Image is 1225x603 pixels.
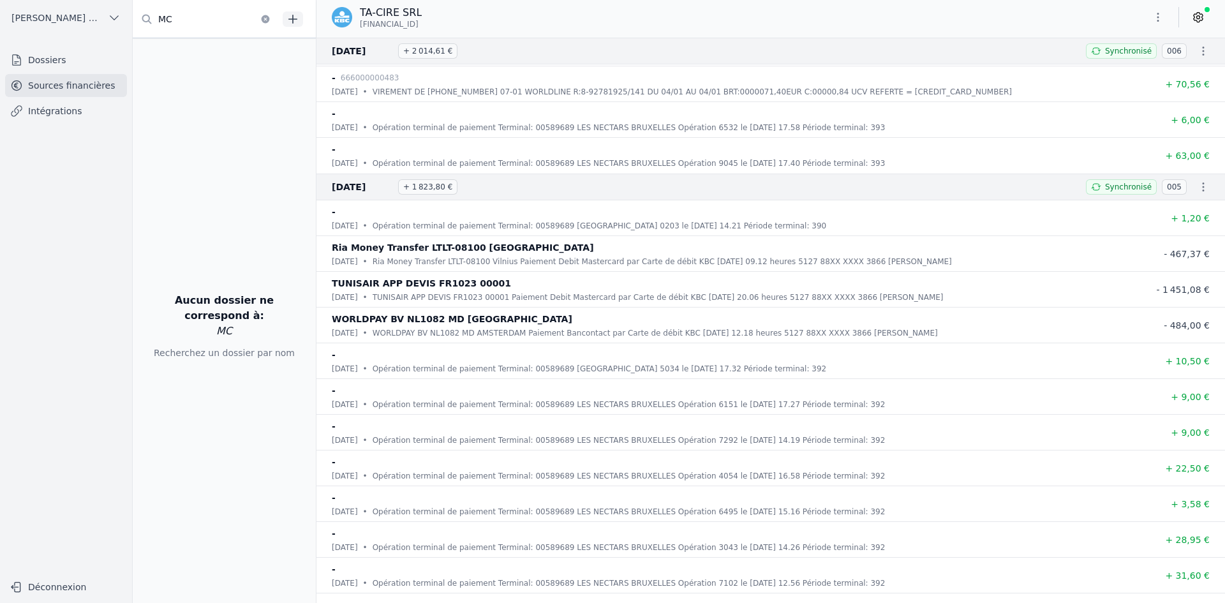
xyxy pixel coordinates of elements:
[1171,115,1210,125] span: + 6,00 €
[1162,43,1187,59] span: 006
[332,121,358,134] p: [DATE]
[373,470,886,482] p: Opération terminal de paiement Terminal: 00589689 LES NECTARS BRUXELLES Opération 4054 le [DATE] ...
[11,11,103,24] span: [PERSON_NAME] ET PARTNERS SRL
[363,577,367,590] div: •
[332,255,358,268] p: [DATE]
[332,142,336,157] p: -
[1165,79,1210,89] span: + 70,56 €
[332,327,358,339] p: [DATE]
[373,434,886,447] p: Opération terminal de paiement Terminal: 00589689 LES NECTARS BRUXELLES Opération 7292 le [DATE] ...
[1165,151,1210,161] span: + 63,00 €
[216,325,232,337] span: MC
[332,383,336,398] p: -
[363,327,367,339] div: •
[360,5,422,20] p: TA-CIRE SRL
[363,434,367,447] div: •
[332,454,336,470] p: -
[332,311,572,327] p: WORLDPAY BV NL1082 MD [GEOGRAPHIC_DATA]
[373,577,886,590] p: Opération terminal de paiement Terminal: 00589689 LES NECTARS BRUXELLES Opération 7102 le [DATE] ...
[1171,428,1210,438] span: + 9,00 €
[1171,499,1210,509] span: + 3,58 €
[1164,320,1210,331] span: - 484,00 €
[332,541,358,554] p: [DATE]
[373,255,952,268] p: Ria Money Transfer LTLT-08100 Vilnius Paiement Debit Mastercard par Carte de débit KBC [DATE] 09....
[5,577,127,597] button: Déconnexion
[360,19,419,29] span: [FINANCIAL_ID]
[363,541,367,554] div: •
[1171,213,1210,223] span: + 1,20 €
[332,362,358,375] p: [DATE]
[373,121,886,134] p: Opération terminal de paiement Terminal: 00589689 LES NECTARS BRUXELLES Opération 6532 le [DATE] ...
[5,100,127,123] a: Intégrations
[332,7,352,27] img: kbc.png
[5,8,127,28] button: [PERSON_NAME] ET PARTNERS SRL
[143,346,306,359] p: Recherchez un dossier par nom
[1156,285,1210,295] span: - 1 451,08 €
[373,327,938,339] p: WORLDPAY BV NL1082 MD AMSTERDAM Paiement Bancontact par Carte de débit KBC [DATE] 12.18 heures 51...
[332,347,336,362] p: -
[1165,356,1210,366] span: + 10,50 €
[398,179,457,195] span: + 1 823,80 €
[373,541,886,554] p: Opération terminal de paiement Terminal: 00589689 LES NECTARS BRUXELLES Opération 3043 le [DATE] ...
[332,577,358,590] p: [DATE]
[341,71,399,84] p: 666000000483
[143,293,306,339] h3: Aucun dossier ne correspond à:
[1165,463,1210,473] span: + 22,50 €
[5,48,127,71] a: Dossiers
[363,291,367,304] div: •
[373,398,886,411] p: Opération terminal de paiement Terminal: 00589689 LES NECTARS BRUXELLES Opération 6151 le [DATE] ...
[332,220,358,232] p: [DATE]
[332,490,336,505] p: -
[373,86,1012,98] p: VIREMENT DE [PHONE_NUMBER] 07-01 WORLDLINE R:8-92781925/141 DU 04/01 AU 04/01 BRT:0000071,40EUR C...
[332,43,393,59] span: [DATE]
[1162,179,1187,195] span: 005
[332,470,358,482] p: [DATE]
[332,419,336,434] p: -
[332,291,358,304] p: [DATE]
[363,121,367,134] div: •
[1171,392,1210,402] span: + 9,00 €
[373,291,944,304] p: TUNISAIR APP DEVIS FR1023 00001 Paiement Debit Mastercard par Carte de débit KBC [DATE] 20.06 heu...
[332,106,336,121] p: -
[363,470,367,482] div: •
[332,505,358,518] p: [DATE]
[373,157,886,170] p: Opération terminal de paiement Terminal: 00589689 LES NECTARS BRUXELLES Opération 9045 le [DATE] ...
[373,220,827,232] p: Opération terminal de paiement Terminal: 00589689 [GEOGRAPHIC_DATA] 0203 le [DATE] 14.21 Période ...
[363,86,367,98] div: •
[332,398,358,411] p: [DATE]
[332,240,594,255] p: Ria Money Transfer LTLT-08100 [GEOGRAPHIC_DATA]
[5,74,127,97] a: Sources financières
[363,362,367,375] div: •
[332,562,336,577] p: -
[398,43,457,59] span: + 2 014,61 €
[363,220,367,232] div: •
[1165,535,1210,545] span: + 28,95 €
[332,179,393,195] span: [DATE]
[332,434,358,447] p: [DATE]
[363,505,367,518] div: •
[332,157,358,170] p: [DATE]
[332,70,336,86] p: -
[133,8,278,31] input: Filtrer par dossier...
[1165,570,1210,581] span: + 31,60 €
[1105,46,1152,56] span: Synchronisé
[332,526,336,541] p: -
[373,362,827,375] p: Opération terminal de paiement Terminal: 00589689 [GEOGRAPHIC_DATA] 5034 le [DATE] 17.32 Période ...
[373,505,886,518] p: Opération terminal de paiement Terminal: 00589689 LES NECTARS BRUXELLES Opération 6495 le [DATE] ...
[332,86,358,98] p: [DATE]
[363,255,367,268] div: •
[363,398,367,411] div: •
[332,204,336,220] p: -
[332,276,511,291] p: TUNISAIR APP DEVIS FR1023 00001
[1164,249,1210,259] span: - 467,37 €
[1105,182,1152,192] span: Synchronisé
[363,157,367,170] div: •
